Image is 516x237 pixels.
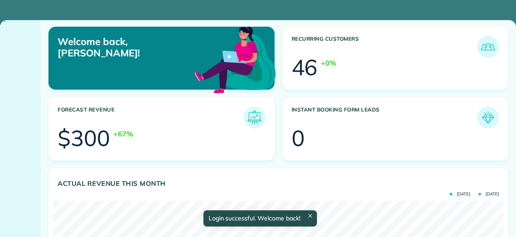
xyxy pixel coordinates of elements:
[193,17,278,101] img: dashboard_welcome-42a62b7d889689a78055ac9021e634bf52bae3f8056760290aed330b23ab8690.png
[292,56,318,78] div: 46
[292,127,305,149] div: 0
[58,127,110,149] div: $300
[58,107,244,129] h3: Forecast Revenue
[203,210,316,227] div: Login successful. Welcome back!
[58,36,203,59] p: Welcome back, [PERSON_NAME]!
[479,38,497,56] img: icon_recurring_customers-cf858462ba22bcd05b5a5880d41d6543d210077de5bb9ebc9590e49fd87d84ed.png
[450,192,470,196] span: [DATE]
[114,129,133,139] div: +67%
[246,109,263,126] img: icon_forecast_revenue-8c13a41c7ed35a8dcfafea3cbb826a0462acb37728057bba2d056411b612bbbe.png
[478,192,499,196] span: [DATE]
[292,107,478,129] h3: Instant Booking Form Leads
[479,109,497,126] img: icon_form_leads-04211a6a04a5b2264e4ee56bc0799ec3eb69b7e499cbb523a139df1d13a81ae0.png
[292,36,478,58] h3: Recurring Customers
[321,58,336,68] div: +0%
[58,180,499,188] h3: Actual Revenue this month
